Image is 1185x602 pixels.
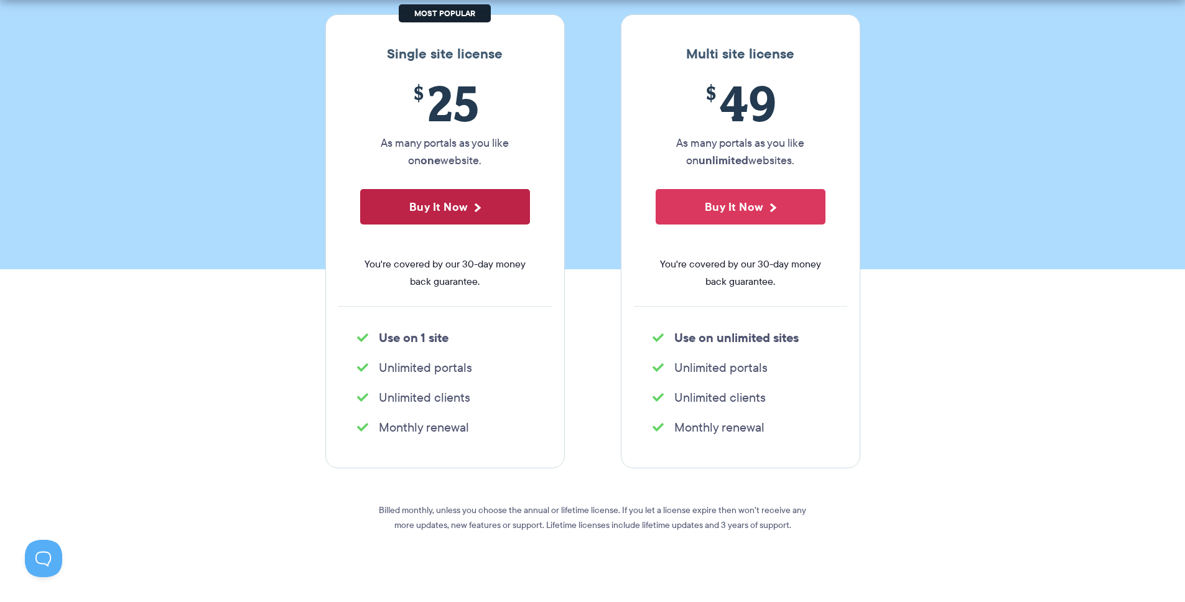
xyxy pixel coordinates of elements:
button: Buy It Now [656,189,825,225]
h3: Multi site license [634,46,847,62]
strong: one [421,152,440,169]
li: Monthly renewal [653,419,829,436]
strong: unlimited [699,152,748,169]
li: Unlimited portals [653,359,829,376]
h3: Single site license [338,46,552,62]
iframe: Toggle Customer Support [25,540,62,577]
li: Unlimited portals [357,359,533,376]
span: You're covered by our 30-day money back guarantee. [656,256,825,290]
li: Monthly renewal [357,419,533,436]
p: As many portals as you like on website. [360,134,530,169]
p: Billed monthly, unless you choose the annual or lifetime license. If you let a license expire the... [369,502,817,532]
span: 25 [360,75,530,131]
p: As many portals as you like on websites. [656,134,825,169]
li: Unlimited clients [357,389,533,406]
button: Buy It Now [360,189,530,225]
li: Unlimited clients [653,389,829,406]
span: 49 [656,75,825,131]
strong: Use on unlimited sites [674,328,799,347]
strong: Use on 1 site [379,328,448,347]
span: You're covered by our 30-day money back guarantee. [360,256,530,290]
